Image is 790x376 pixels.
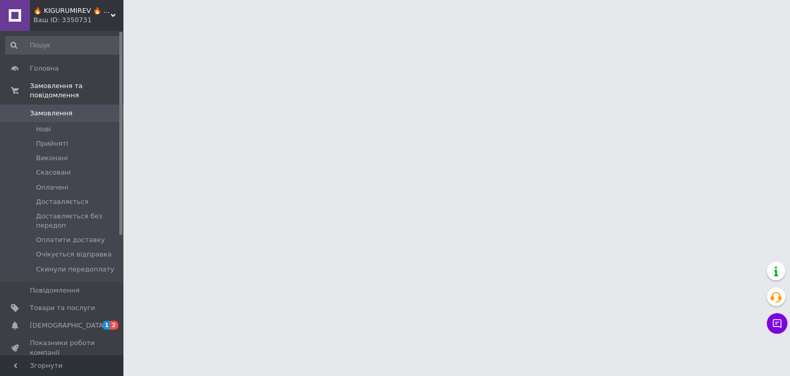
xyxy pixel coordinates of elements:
[5,36,121,55] input: Пошук
[36,265,114,274] span: Скинули передоплату
[767,313,787,334] button: Чат з покупцем
[36,153,68,163] span: Виконані
[102,321,111,330] span: 1
[30,64,59,73] span: Головна
[30,321,106,330] span: [DEMOGRAPHIC_DATA]
[30,303,95,313] span: Товари та послуги
[33,15,123,25] div: Ваш ID: 3350731
[36,183,68,192] span: Оплачені
[36,235,105,245] span: Оплатити доставку
[36,139,68,148] span: Прийняті
[36,168,71,177] span: Скасовані
[30,81,123,100] span: Замовлення та повідомлення
[110,321,118,330] span: 2
[36,250,112,259] span: Очікується відправка
[36,197,88,207] span: Доставляється
[30,109,73,118] span: Замовлення
[30,286,80,295] span: Повідомлення
[33,6,111,15] span: 🔥 KIGURUMIREV 🔥 ➡ магазин яскравих подарунків
[36,212,120,230] span: Доставляється без передоп
[36,125,51,134] span: Нові
[30,338,95,357] span: Показники роботи компанії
